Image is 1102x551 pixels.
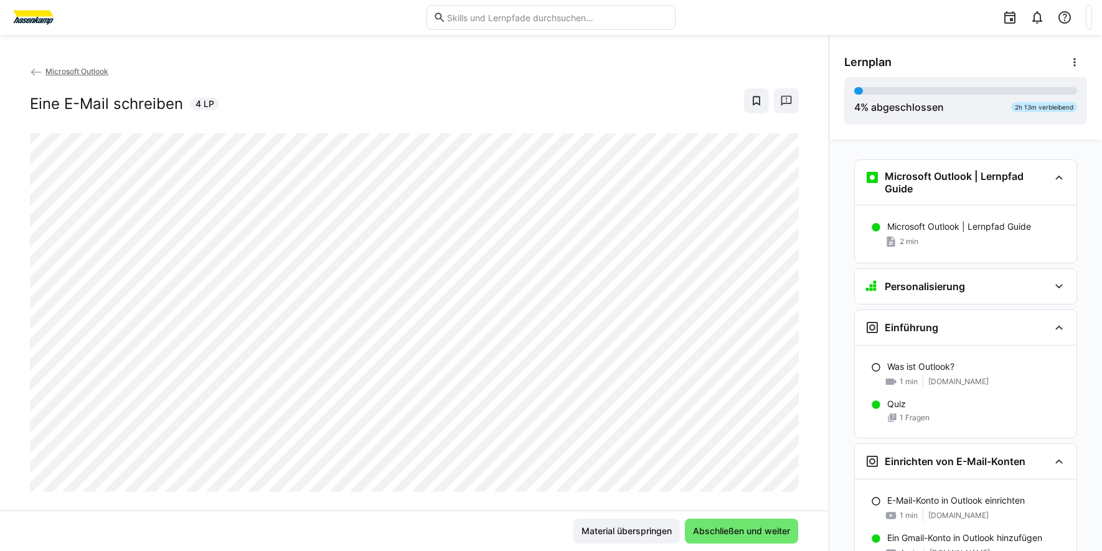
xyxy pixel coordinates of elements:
h2: Eine E-Mail schreiben [30,95,183,113]
span: [DOMAIN_NAME] [928,377,989,387]
p: Quiz [887,398,906,410]
input: Skills und Lernpfade durchsuchen… [446,12,669,23]
button: Material überspringen [573,519,680,544]
span: 4 [854,101,860,113]
span: Lernplan [844,55,892,69]
span: 1 Fragen [900,413,930,423]
h3: Einrichten von E-Mail-Konten [885,455,1025,468]
span: [DOMAIN_NAME] [928,511,989,520]
p: Microsoft Outlook | Lernpfad Guide [887,220,1031,233]
span: 1 min [900,511,918,520]
div: 2h 13m verbleibend [1011,102,1077,112]
span: Microsoft Outlook [45,67,108,76]
a: Microsoft Outlook [30,67,108,76]
p: Was ist Outlook? [887,360,954,373]
h3: Personalisierung [885,280,965,293]
h3: Einführung [885,321,938,334]
h3: Microsoft Outlook | Lernpfad Guide [885,170,1049,195]
button: Abschließen und weiter [685,519,798,544]
span: 1 min [900,377,918,387]
span: Abschließen und weiter [691,525,792,537]
span: 4 LP [195,98,214,110]
span: Material überspringen [580,525,674,537]
div: % abgeschlossen [854,100,944,115]
p: Ein Gmail-Konto in Outlook hinzufügen [887,532,1042,544]
span: 2 min [900,237,918,247]
p: E-Mail-Konto in Outlook einrichten [887,494,1025,507]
